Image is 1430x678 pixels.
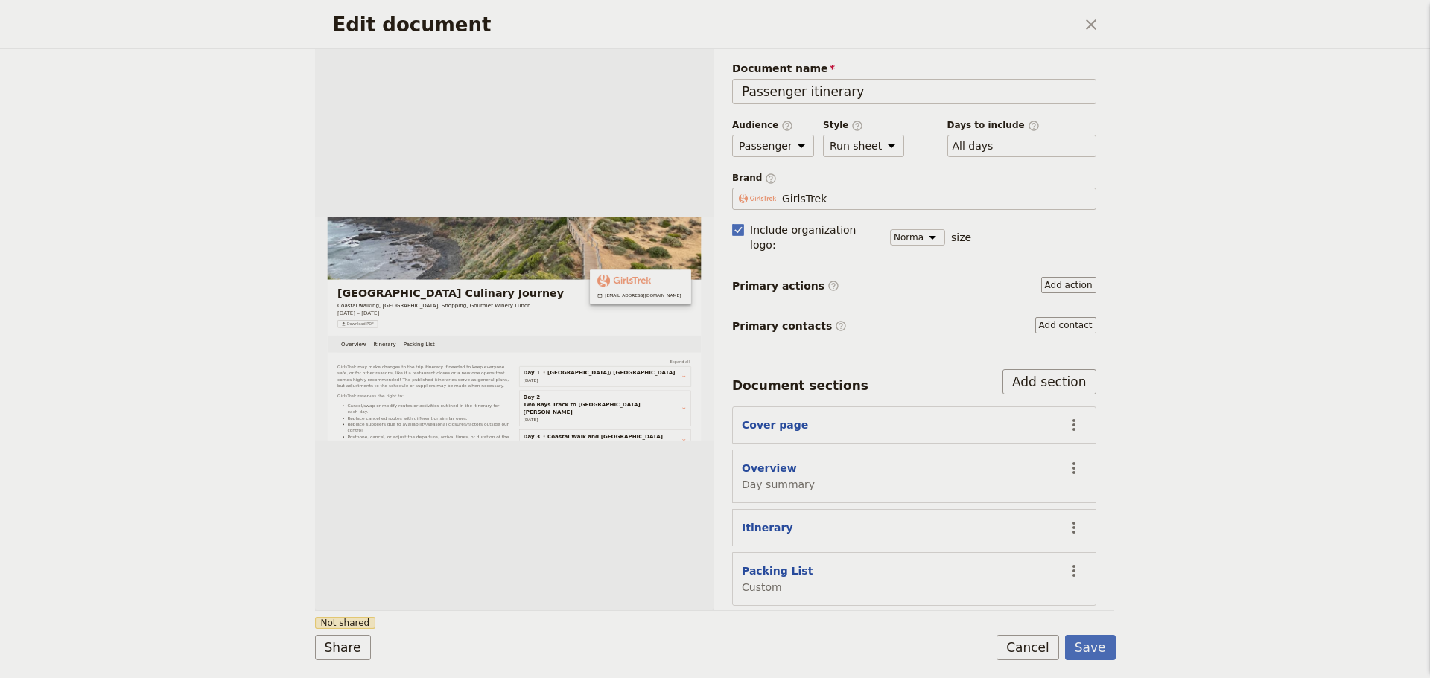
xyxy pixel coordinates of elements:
[823,135,904,157] select: Style​
[77,489,467,516] span: Replace suppliers due to availability/seasonal closures/factors outside our control.
[498,385,533,397] span: [DATE]
[54,246,150,264] button: ​Download PDF
[54,220,153,237] span: [DATE] – [DATE]
[498,515,890,551] button: Day 3Coastal Walk and [GEOGRAPHIC_DATA][DATE]
[693,180,876,195] span: [EMAIL_ADDRESS][DOMAIN_NAME]
[54,420,212,432] span: GirlsTrek reserves the right to:
[54,352,467,409] span: GirlsTrek may make changes to the trip itinerary if needed to keep everyone safe, or for other re...
[781,120,793,130] span: ​
[732,119,814,132] span: Audience
[851,120,863,130] span: ​
[498,363,890,399] button: Day 1[GEOGRAPHIC_DATA]/ [GEOGRAPHIC_DATA][DATE]
[131,282,203,324] a: Itinerary
[77,474,365,486] span: Replace cancelled routes with different or similar ones.
[732,79,1096,104] input: Document name
[823,119,904,132] span: Style
[556,515,833,533] span: Coastal Walk and [GEOGRAPHIC_DATA]
[835,320,847,332] span: ​
[742,477,815,492] span: Day summary
[676,180,876,195] a: admin@girlstrek.com.au
[750,223,881,252] span: Include organization logo :
[890,229,945,246] select: size
[54,202,595,220] p: Coastal walking, [GEOGRAPHIC_DATA], Shopping, Gourmet Winery Lunch
[498,363,538,381] span: Day 1
[498,479,533,490] span: [DATE]
[732,319,847,333] span: Primary contacts
[827,280,839,292] span: ​
[742,580,813,595] span: Custom
[845,337,900,354] button: Expand all
[498,421,538,439] span: Day 2
[498,421,890,493] button: Day 2Two Bays Track to [GEOGRAPHIC_DATA][PERSON_NAME][DATE]
[76,249,141,261] span: Download PDF
[765,173,777,183] span: ​
[742,520,793,535] button: Itinerary
[315,635,371,660] button: Share
[742,563,813,578] button: Packing List
[77,444,445,471] span: Cancel/swap or modify routes or activities outlined in the itinerary for each day.
[742,418,808,432] button: Cover page
[315,617,376,629] span: Not shared
[782,191,827,206] span: GirlsTrek
[54,282,131,324] a: Overview
[732,278,839,293] span: Primary actions
[732,377,868,394] div: Document sections
[732,135,814,157] select: Audience​
[498,439,863,475] span: Two Bays Track to [GEOGRAPHIC_DATA][PERSON_NAME]
[556,363,862,381] span: [GEOGRAPHIC_DATA]/ [GEOGRAPHIC_DATA]
[77,519,467,560] span: Postpone, cancel, or adjust the departure, arrival times, or duration of the trip if needed due t...
[742,461,797,476] button: Overview
[203,282,296,324] a: Packing List
[333,13,1075,36] h2: Edit document
[732,61,1096,76] span: Document name
[498,515,538,533] span: Day 3
[732,172,1096,185] span: Brand
[739,194,776,203] img: Profile
[676,137,804,167] img: GirlsTrek logo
